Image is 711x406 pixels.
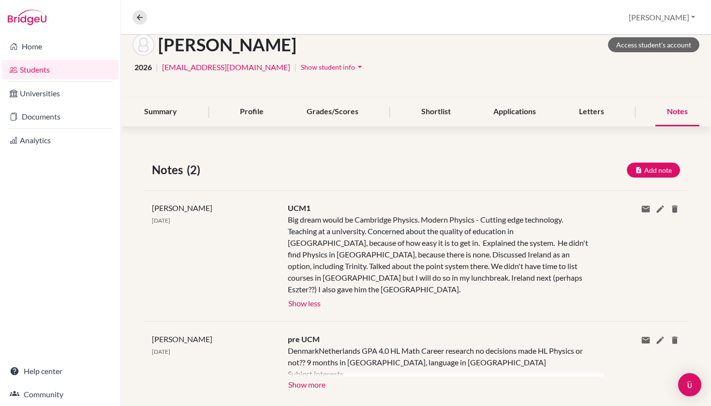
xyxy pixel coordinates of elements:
span: pre UCM [288,334,320,344]
span: | [156,61,158,73]
div: Summary [133,98,189,126]
div: Big dream would be Cambridge Physics. Modern Physics - Cutting edge technology. Teaching at a uni... [288,214,590,295]
button: Show student infoarrow_drop_down [300,60,365,75]
h1: [PERSON_NAME] [158,34,296,55]
span: [PERSON_NAME] [152,203,212,212]
a: Universities [2,84,118,103]
a: Analytics [2,131,118,150]
div: Open Intercom Messenger [678,373,701,396]
a: Home [2,37,118,56]
div: Applications [482,98,548,126]
i: arrow_drop_down [355,62,365,72]
div: DenmarkNetherlands GPA 4.0 HL Math Career research no decisions made HL Physics or not?? 9 months... [288,345,590,376]
span: [PERSON_NAME] [152,334,212,344]
a: Access student's account [608,37,699,52]
div: Notes [655,98,699,126]
span: [DATE] [152,217,170,224]
button: Show more [288,376,326,391]
button: [PERSON_NAME] [624,8,699,27]
button: Show less [288,295,321,310]
a: Students [2,60,118,79]
a: Documents [2,107,118,126]
span: UCM1 [288,203,311,212]
a: Help center [2,361,118,381]
span: Show student info [301,63,355,71]
span: [DATE] [152,348,170,355]
img: Aron Kemecsei's avatar [133,34,154,56]
button: Add note [627,163,680,178]
a: Community [2,385,118,404]
span: 2026 [134,61,152,73]
span: Notes [152,161,187,179]
div: Profile [228,98,275,126]
div: Grades/Scores [295,98,370,126]
img: Bridge-U [8,10,46,25]
span: | [294,61,296,73]
span: (2) [187,161,204,179]
div: Shortlist [410,98,462,126]
div: Letters [567,98,616,126]
a: [EMAIL_ADDRESS][DOMAIN_NAME] [162,61,290,73]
